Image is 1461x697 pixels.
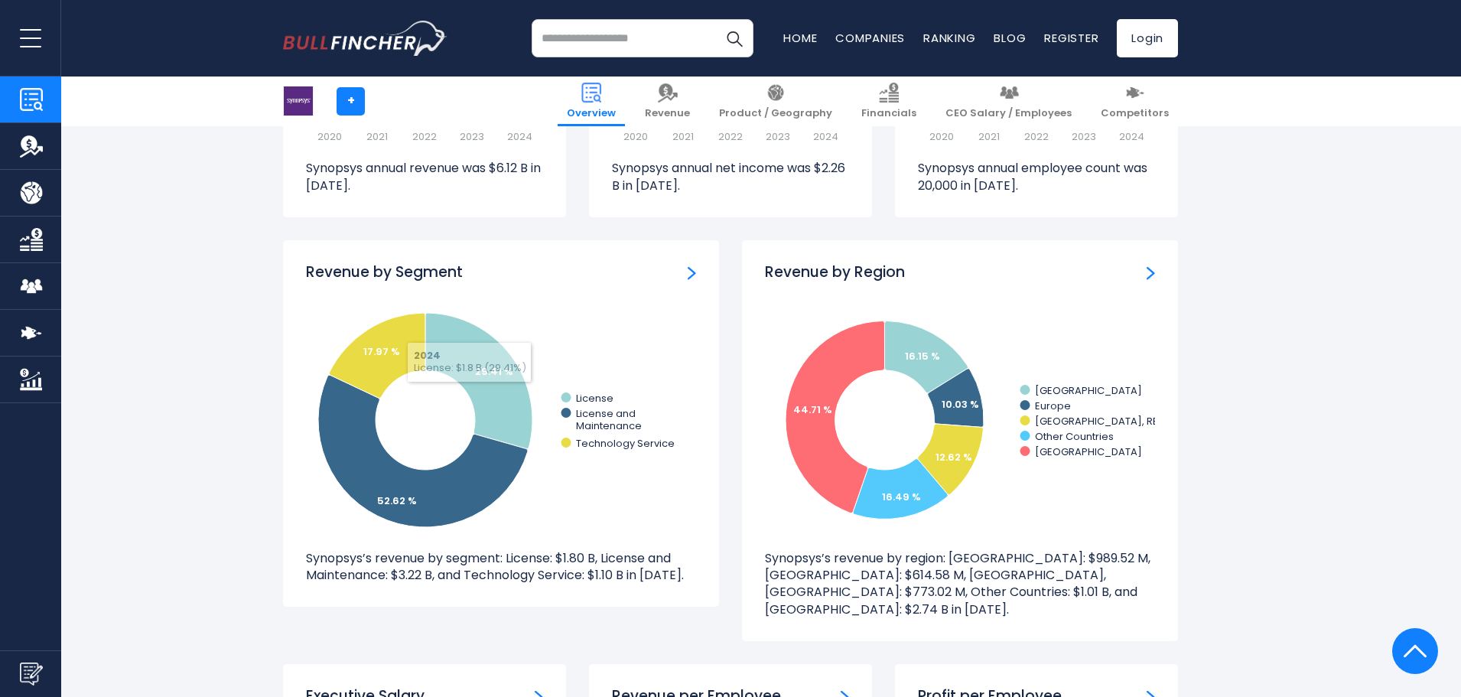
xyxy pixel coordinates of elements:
text: Europe [1035,399,1071,413]
text: 2020 [929,129,954,144]
h3: Revenue by Region [765,263,905,282]
text: [GEOGRAPHIC_DATA], REPUBLIC OF [1035,414,1206,428]
a: Overview [558,77,625,126]
a: Product / Geography [710,77,841,126]
text: License [576,391,613,405]
p: Synopsys annual net income was $2.26 B in [DATE]. [612,160,849,194]
a: Ranking [923,30,975,46]
p: Synopsys’s revenue by segment: License: $1.80 B, License and Maintenance: $3.22 B, and Technology... [306,550,696,585]
text: 2022 [718,129,743,144]
a: Companies [835,30,905,46]
span: Overview [567,107,616,120]
h3: Revenue by Segment [306,263,463,282]
text: 10.03 % [942,397,979,412]
a: Revenue [636,77,699,126]
text: 12.62 % [935,450,972,464]
text: 2024 [1119,129,1144,144]
p: Synopsys annual employee count was 20,000 in [DATE]. [918,160,1155,194]
a: Go to homepage [283,21,447,56]
span: Financials [861,107,916,120]
p: Synopsys annual revenue was $6.12 B in [DATE]. [306,160,543,194]
a: Competitors [1092,77,1178,126]
span: CEO Salary / Employees [945,107,1072,120]
tspan: 29.41 % [475,364,513,379]
img: SNPS logo [284,86,313,116]
a: CEO Salary / Employees [936,77,1081,126]
a: Blog [994,30,1026,46]
text: [GEOGRAPHIC_DATA] [1035,445,1142,459]
button: Search [715,19,753,57]
text: 2023 [460,129,484,144]
tspan: 52.62 % [377,493,417,508]
a: Home [783,30,817,46]
text: Other Countries [1035,429,1114,444]
span: Product / Geography [719,107,832,120]
span: Competitors [1101,107,1169,120]
text: 16.49 % [882,490,921,504]
a: Financials [852,77,926,126]
a: + [337,87,365,116]
text: 16.15 % [905,349,940,363]
text: 2023 [766,129,790,144]
text: 2021 [978,129,1000,144]
a: Login [1117,19,1178,57]
text: 2022 [1024,129,1049,144]
text: 2020 [317,129,342,144]
text: 2022 [412,129,437,144]
text: [GEOGRAPHIC_DATA] [1035,383,1142,398]
text: 44.71 % [793,402,832,417]
tspan: 17.97 % [363,344,400,359]
text: 2024 [813,129,838,144]
a: Revenue by Segment [688,263,696,280]
text: 2023 [1072,129,1096,144]
text: 2020 [623,129,648,144]
text: License and Maintenance [576,406,642,433]
a: Revenue by Region [1147,263,1155,280]
p: Synopsys’s revenue by region: [GEOGRAPHIC_DATA]: $989.52 M, [GEOGRAPHIC_DATA]: $614.58 M, [GEOGRA... [765,550,1155,619]
span: Revenue [645,107,690,120]
text: Technology Service [576,436,675,451]
img: bullfincher logo [283,21,447,56]
a: Register [1044,30,1098,46]
text: 2021 [366,129,388,144]
text: 2024 [507,129,532,144]
text: 2021 [672,129,694,144]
